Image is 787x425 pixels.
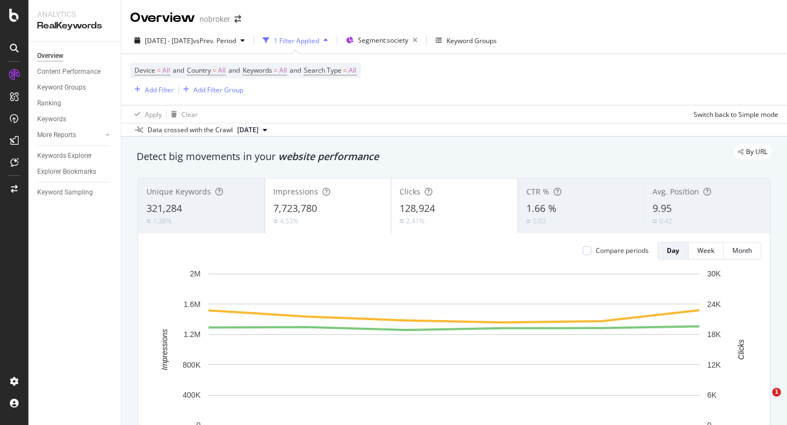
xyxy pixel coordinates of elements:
text: 30K [707,269,721,278]
button: Keyword Groups [431,32,501,49]
span: Clicks [400,186,420,197]
img: Equal [653,220,657,223]
div: 0.42 [659,216,672,226]
div: Data crossed with the Crawl [148,125,233,135]
span: and [173,66,184,75]
text: 18K [707,330,721,339]
div: Keyword Sampling [37,187,93,198]
button: Week [689,242,724,259]
a: Content Performance [37,66,113,78]
div: Keyword Groups [37,82,86,93]
span: Unique Keywords [146,186,211,197]
div: Analytics [37,9,112,20]
span: Keywords [243,66,272,75]
span: Search Type [304,66,342,75]
span: 1 [772,388,781,397]
button: 1 Filter Applied [259,32,332,49]
img: Equal [526,220,531,223]
text: Impressions [160,329,169,370]
span: CTR % [526,186,549,197]
div: Keywords Explorer [37,150,92,162]
button: Segment:society [342,32,422,49]
div: Content Performance [37,66,101,78]
a: Keywords Explorer [37,150,113,162]
span: Avg. Position [653,186,699,197]
div: nobroker [199,14,230,25]
div: More Reports [37,129,76,141]
img: Equal [273,220,278,223]
div: 0.03 [533,216,546,226]
button: Add Filter [130,83,174,96]
a: Explorer Bookmarks [37,166,113,178]
span: All [279,63,287,78]
span: All [162,63,170,78]
div: Ranking [37,98,61,109]
div: 2.41% [406,216,425,226]
span: 9.95 [653,202,672,215]
text: 1.2M [184,330,201,339]
div: arrow-right-arrow-left [234,15,241,23]
a: Keyword Sampling [37,187,113,198]
span: 1.66 % [526,202,556,215]
button: Clear [167,105,198,123]
div: RealKeywords [37,20,112,32]
div: Compare periods [596,246,649,255]
span: and [290,66,301,75]
text: 6K [707,391,717,399]
span: Country [187,66,211,75]
span: = [343,66,347,75]
span: Segment: society [358,36,408,45]
div: Apply [145,110,162,119]
div: Keyword Groups [447,36,497,45]
span: 2025 Aug. 4th [237,125,259,135]
button: Add Filter Group [179,83,243,96]
div: Keywords [37,114,66,125]
div: 1 Filter Applied [274,36,319,45]
img: Equal [146,220,151,223]
text: 1.6M [184,300,201,309]
div: 4.53% [280,216,298,226]
span: Device [134,66,155,75]
div: Explorer Bookmarks [37,166,96,178]
span: 128,924 [400,202,435,215]
div: Add Filter [145,85,174,95]
span: All [218,63,226,78]
span: 321,284 [146,202,182,215]
span: vs Prev. Period [193,36,236,45]
text: 800K [183,361,201,369]
span: All [349,63,356,78]
span: and [228,66,240,75]
button: Apply [130,105,162,123]
text: 400K [183,391,201,399]
div: Month [732,246,752,255]
span: 7,723,780 [273,202,317,215]
div: Switch back to Simple mode [694,110,778,119]
div: legacy label [733,144,772,160]
div: Overview [130,9,195,27]
button: Day [657,242,689,259]
iframe: Intercom live chat [750,388,776,414]
text: 12K [707,361,721,369]
div: Week [697,246,714,255]
a: Ranking [37,98,113,109]
button: [DATE] - [DATE]vsPrev. Period [130,32,249,49]
button: Month [724,242,761,259]
a: Overview [37,50,113,62]
text: Clicks [737,339,745,359]
span: By URL [746,149,767,155]
a: More Reports [37,129,102,141]
a: Keyword Groups [37,82,113,93]
div: 1.38% [153,216,172,226]
div: Day [667,246,679,255]
span: Impressions [273,186,318,197]
img: Equal [400,220,404,223]
span: = [213,66,216,75]
button: Switch back to Simple mode [689,105,778,123]
text: 24K [707,300,721,309]
span: = [274,66,278,75]
div: Clear [181,110,198,119]
div: Overview [37,50,63,62]
text: 2M [190,269,201,278]
span: [DATE] - [DATE] [145,36,193,45]
button: [DATE] [233,123,272,137]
